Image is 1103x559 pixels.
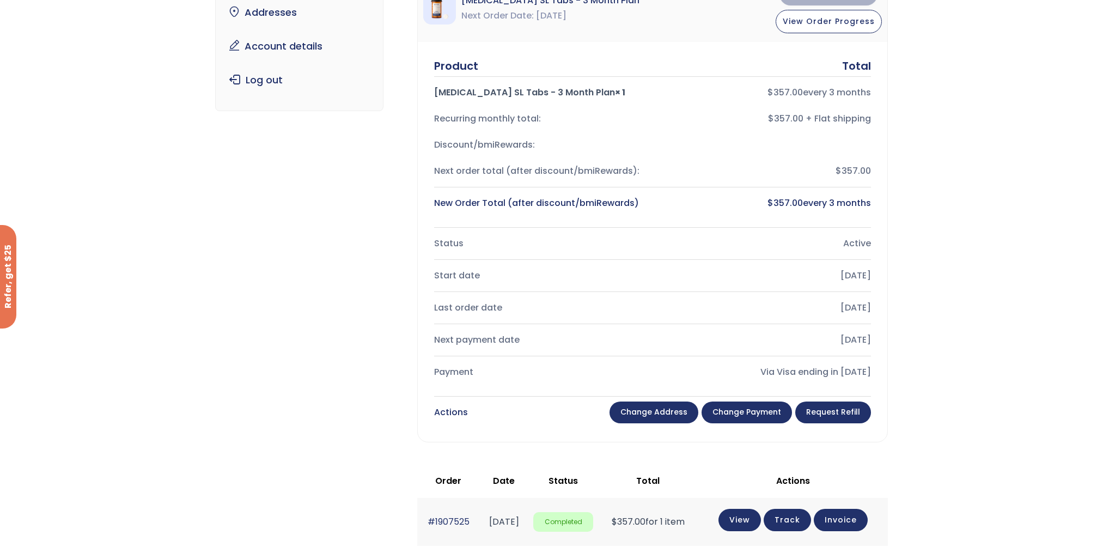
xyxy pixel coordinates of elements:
div: Next payment date [434,332,644,348]
div: New Order Total (after discount/bmiRewards) [434,196,644,211]
bdi: 357.00 [767,197,803,209]
div: Via Visa ending in [DATE] [661,364,871,380]
a: Addresses [224,1,375,24]
div: Product [434,58,478,74]
span: 357.00 [612,515,645,528]
a: Account details [224,35,375,58]
a: Log out [224,69,375,92]
div: Payment [434,364,644,380]
div: every 3 months [661,85,871,100]
div: Active [661,236,871,251]
div: Next order total (after discount/bmiRewards): [434,163,644,179]
span: Actions [776,475,810,487]
div: $357.00 [661,163,871,179]
span: Date [493,475,515,487]
a: Change payment [702,402,792,423]
div: Recurring monthly total: [434,111,644,126]
span: Order [435,475,461,487]
div: [DATE] [661,300,871,315]
time: [DATE] [489,515,519,528]
div: every 3 months [661,196,871,211]
span: [DATE] [536,8,566,23]
span: Completed [533,512,593,532]
div: Total [842,58,871,74]
span: $ [767,86,773,99]
div: $357.00 + Flat shipping [661,111,871,126]
span: Total [636,475,660,487]
a: Change address [610,402,698,423]
div: Start date [434,268,644,283]
span: $ [612,515,617,528]
a: View [718,509,761,531]
bdi: 357.00 [767,86,803,99]
a: Invoice [814,509,868,531]
span: View Order Progress [783,16,875,27]
div: Actions [434,405,468,420]
div: [DATE] [661,268,871,283]
span: $ [767,197,773,209]
strong: × 1 [615,86,625,99]
div: Status [434,236,644,251]
a: #1907525 [428,515,470,528]
a: Track [764,509,811,531]
td: for 1 item [599,498,698,545]
button: View Order Progress [776,10,882,33]
span: Next Order Date [461,8,534,23]
div: Discount/bmiRewards: [434,137,644,153]
div: [MEDICAL_DATA] SL Tabs - 3 Month Plan [434,85,644,100]
div: Last order date [434,300,644,315]
span: Status [549,475,578,487]
a: Request Refill [795,402,871,423]
div: [DATE] [661,332,871,348]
